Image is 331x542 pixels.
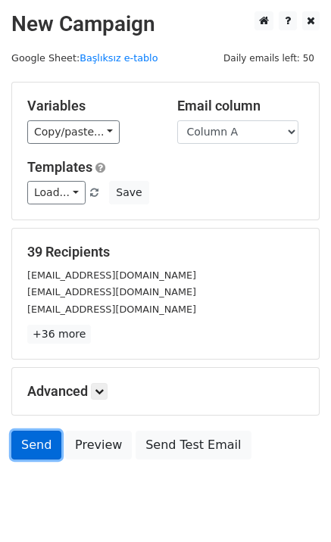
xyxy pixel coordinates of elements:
h5: Variables [27,98,155,114]
small: [EMAIL_ADDRESS][DOMAIN_NAME] [27,286,196,297]
div: Sohbet Aracı [255,469,331,542]
h5: Advanced [27,383,304,400]
small: [EMAIL_ADDRESS][DOMAIN_NAME] [27,304,196,315]
a: Templates [27,159,92,175]
h5: Email column [177,98,304,114]
iframe: Chat Widget [255,469,331,542]
a: Daily emails left: 50 [218,52,320,64]
h2: New Campaign [11,11,320,37]
span: Daily emails left: 50 [218,50,320,67]
a: Send Test Email [136,431,251,459]
small: Google Sheet: [11,52,158,64]
a: Preview [65,431,132,459]
small: [EMAIL_ADDRESS][DOMAIN_NAME] [27,269,196,281]
a: Send [11,431,61,459]
h5: 39 Recipients [27,244,304,260]
a: Başlıksız e-tablo [80,52,158,64]
button: Save [109,181,148,204]
a: Copy/paste... [27,120,120,144]
a: +36 more [27,325,91,344]
a: Load... [27,181,86,204]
